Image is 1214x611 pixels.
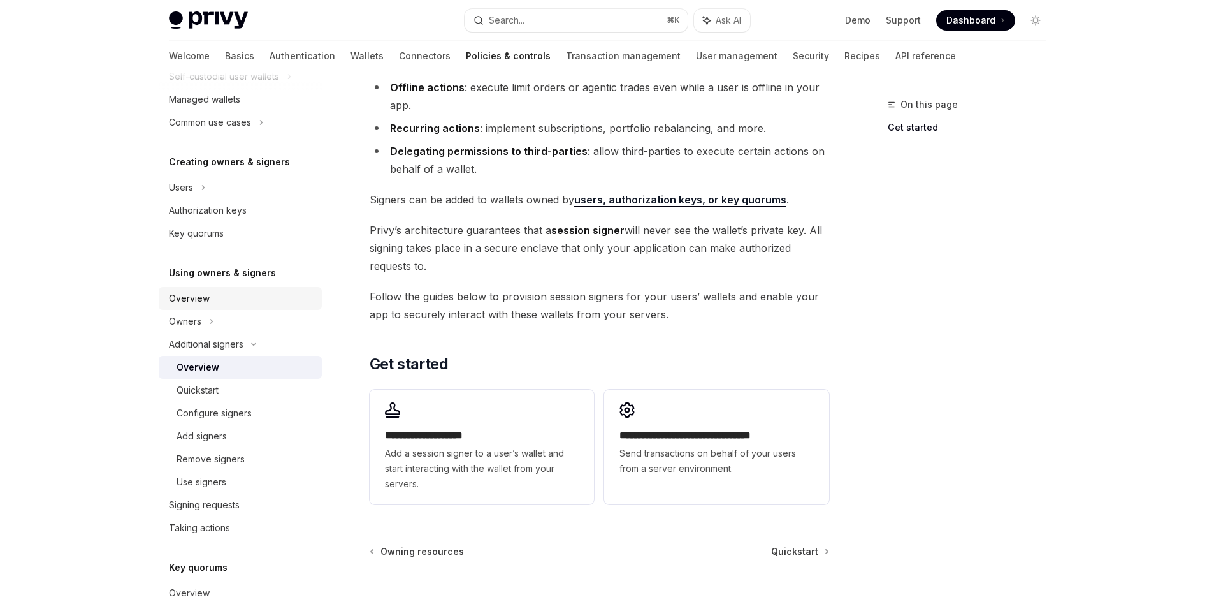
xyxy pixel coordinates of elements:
[159,425,322,448] a: Add signers
[489,13,524,28] div: Search...
[845,14,871,27] a: Demo
[159,222,322,245] a: Key quorums
[716,14,741,27] span: Ask AI
[159,356,322,379] a: Overview
[385,446,579,492] span: Add a session signer to a user’s wallet and start interacting with the wallet from your servers.
[1025,10,1046,31] button: Toggle dark mode
[177,406,252,421] div: Configure signers
[566,41,681,71] a: Transaction management
[370,119,829,137] li: : implement subscriptions, portfolio rebalancing, and more.
[169,203,247,218] div: Authorization keys
[390,122,480,135] strong: Recurring actions
[169,115,251,130] div: Common use cases
[667,15,680,26] span: ⌘ K
[169,180,193,195] div: Users
[169,226,224,241] div: Key quorums
[886,14,921,27] a: Support
[370,191,829,209] span: Signers can be added to wallets owned by .
[159,582,322,605] a: Overview
[900,97,958,112] span: On this page
[370,142,829,178] li: : allow third-parties to execute certain actions on behalf of a wallet.
[370,288,829,323] span: Follow the guides below to provision session signers for your users’ wallets and enable your app ...
[465,9,688,32] button: Search...⌘K
[551,224,625,237] strong: session signer
[619,446,813,476] span: Send transactions on behalf of your users from a server environment.
[370,221,829,275] span: Privy’s architecture guarantees that a will never see the wallet’s private key. All signing takes...
[399,41,451,71] a: Connectors
[159,88,322,111] a: Managed wallets
[159,494,322,517] a: Signing requests
[159,287,322,310] a: Overview
[169,11,248,29] img: light logo
[177,360,219,375] div: Overview
[169,314,201,329] div: Owners
[177,383,219,398] div: Quickstart
[159,402,322,425] a: Configure signers
[370,390,594,504] a: **** **** **** *****Add a session signer to a user’s wallet and start interacting with the wallet...
[169,337,243,352] div: Additional signers
[793,41,829,71] a: Security
[169,92,240,107] div: Managed wallets
[270,41,335,71] a: Authentication
[169,41,210,71] a: Welcome
[574,193,786,207] a: users, authorization keys, or key quorums
[169,497,240,513] div: Signing requests
[466,41,551,71] a: Policies & controls
[169,585,210,601] div: Overview
[169,520,230,536] div: Taking actions
[771,545,818,558] span: Quickstart
[370,354,448,374] span: Get started
[177,429,227,444] div: Add signers
[371,545,464,558] a: Owning resources
[159,199,322,222] a: Authorization keys
[390,81,465,94] strong: Offline actions
[370,78,829,114] li: : execute limit orders or agentic trades even while a user is offline in your app.
[946,14,995,27] span: Dashboard
[350,41,384,71] a: Wallets
[177,452,245,467] div: Remove signers
[159,379,322,402] a: Quickstart
[159,471,322,494] a: Use signers
[696,41,777,71] a: User management
[177,475,226,490] div: Use signers
[380,545,464,558] span: Owning resources
[169,291,210,306] div: Overview
[159,517,322,540] a: Taking actions
[895,41,956,71] a: API reference
[169,265,276,281] h5: Using owners & signers
[169,154,290,170] h5: Creating owners & signers
[390,145,588,158] strong: Delegating permissions to third-parties
[844,41,880,71] a: Recipes
[169,560,228,575] h5: Key quorums
[159,448,322,471] a: Remove signers
[225,41,254,71] a: Basics
[694,9,750,32] button: Ask AI
[888,117,1056,138] a: Get started
[771,545,828,558] a: Quickstart
[936,10,1015,31] a: Dashboard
